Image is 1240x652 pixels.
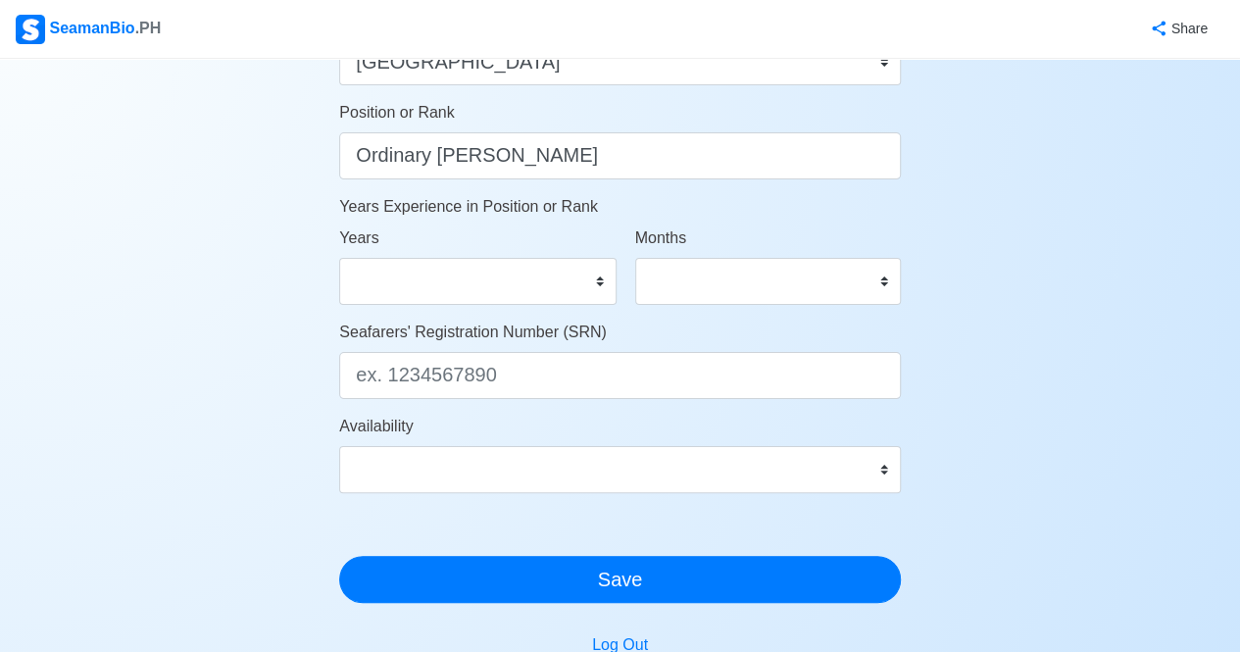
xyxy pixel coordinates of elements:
button: Share [1130,10,1224,48]
label: Availability [339,415,413,438]
img: Logo [16,15,45,44]
div: SeamanBio [16,15,161,44]
input: ex. 2nd Officer w/ Master License [339,132,901,179]
label: Months [635,226,686,250]
button: Save [339,556,901,603]
p: Years Experience in Position or Rank [339,195,901,219]
span: .PH [135,20,162,36]
label: Years [339,226,378,250]
span: Seafarers' Registration Number (SRN) [339,324,606,340]
input: ex. 1234567890 [339,352,901,399]
span: Position or Rank [339,104,454,121]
